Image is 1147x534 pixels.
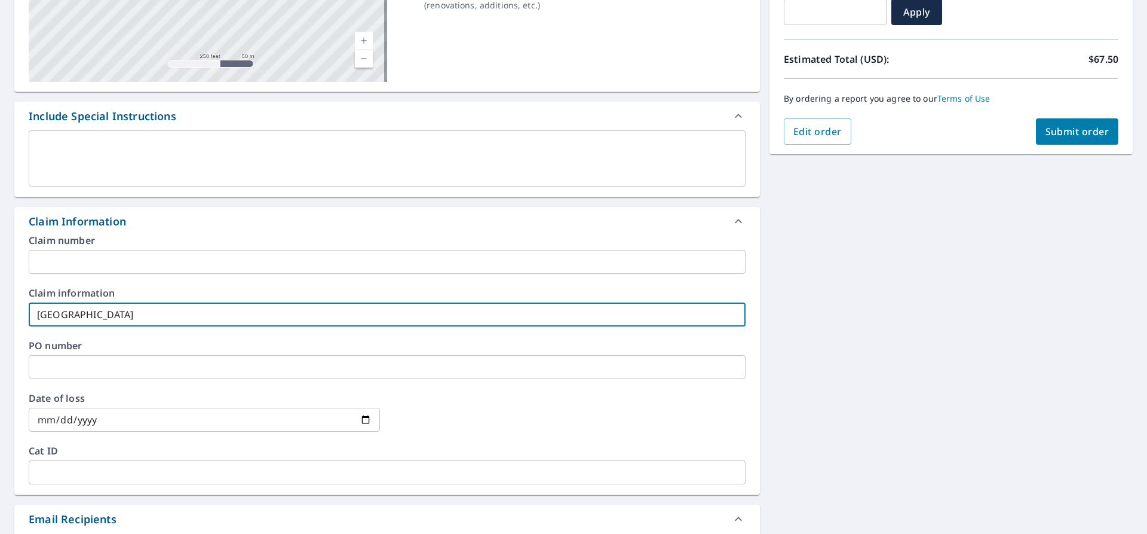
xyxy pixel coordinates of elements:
label: Cat ID [29,446,746,456]
a: Current Level 17, Zoom Out [355,50,373,68]
span: Apply [901,5,933,19]
p: $67.50 [1088,52,1118,66]
p: By ordering a report you agree to our [784,93,1118,104]
a: Current Level 17, Zoom In [355,32,373,50]
div: Email Recipients [29,511,116,527]
label: Claim number [29,236,746,245]
div: Claim Information [29,213,126,230]
div: Claim Information [14,207,760,236]
label: PO number [29,341,746,350]
span: Edit order [793,125,842,138]
button: Submit order [1036,118,1119,145]
label: Claim information [29,288,746,298]
label: Date of loss [29,393,380,403]
p: Estimated Total (USD): [784,52,951,66]
a: Terms of Use [937,93,990,104]
div: Include Special Instructions [29,108,176,124]
button: Edit order [784,118,851,145]
span: Submit order [1045,125,1109,138]
div: Include Special Instructions [14,102,760,130]
div: Email Recipients [14,505,760,533]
